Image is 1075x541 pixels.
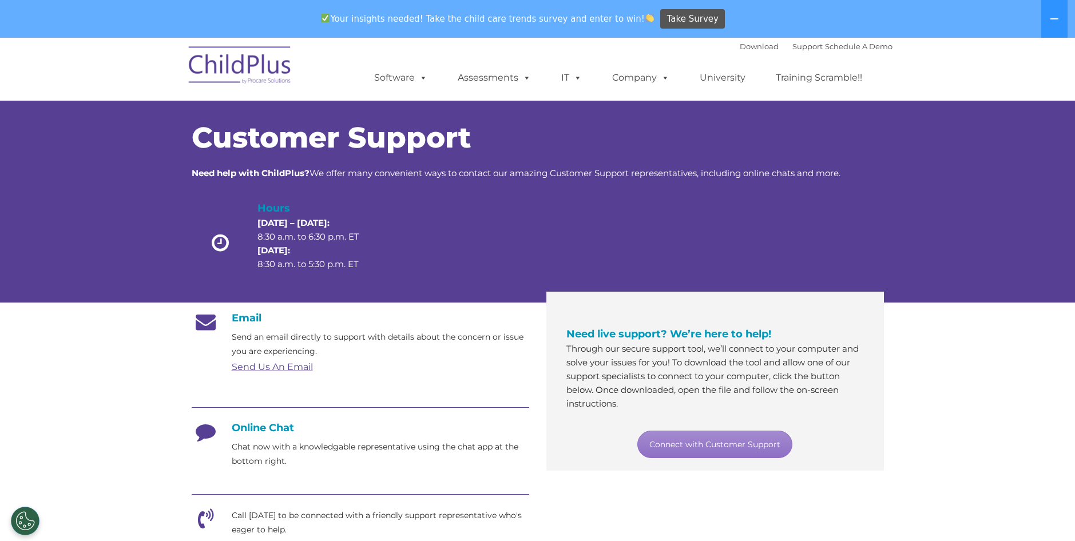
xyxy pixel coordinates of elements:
[764,66,874,89] a: Training Scramble!!
[446,66,542,89] a: Assessments
[825,42,892,51] a: Schedule A Demo
[232,508,529,537] p: Call [DATE] to be connected with a friendly support representative who's eager to help.
[257,216,379,271] p: 8:30 a.m. to 6:30 p.m. ET 8:30 a.m. to 5:30 p.m. ET
[183,38,297,96] img: ChildPlus by Procare Solutions
[566,342,864,411] p: Through our secure support tool, we’ll connect to your computer and solve your issues for you! To...
[232,440,529,468] p: Chat now with a knowledgable representative using the chat app at the bottom right.
[192,168,310,178] strong: Need help with ChildPlus?
[192,120,471,155] span: Customer Support
[257,245,290,256] strong: [DATE]:
[601,66,681,89] a: Company
[792,42,823,51] a: Support
[192,168,840,178] span: We offer many convenient ways to contact our amazing Customer Support representatives, including ...
[257,200,379,216] h4: Hours
[232,330,529,359] p: Send an email directly to support with details about the concern or issue you are experiencing.
[688,66,757,89] a: University
[363,66,439,89] a: Software
[11,507,39,535] button: Cookies Settings
[550,66,593,89] a: IT
[232,361,313,372] a: Send Us An Email
[1018,486,1075,541] iframe: Chat Widget
[637,431,792,458] a: Connect with Customer Support
[192,421,529,434] h4: Online Chat
[740,42,779,51] a: Download
[316,7,659,30] span: Your insights needed! Take the child care trends survey and enter to win!
[667,9,719,29] span: Take Survey
[566,328,771,340] span: Need live support? We’re here to help!
[321,14,330,22] img: ✅
[740,42,892,51] font: |
[192,312,529,324] h4: Email
[257,217,330,228] strong: [DATE] – [DATE]:
[645,14,654,22] img: 👏
[660,9,725,29] a: Take Survey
